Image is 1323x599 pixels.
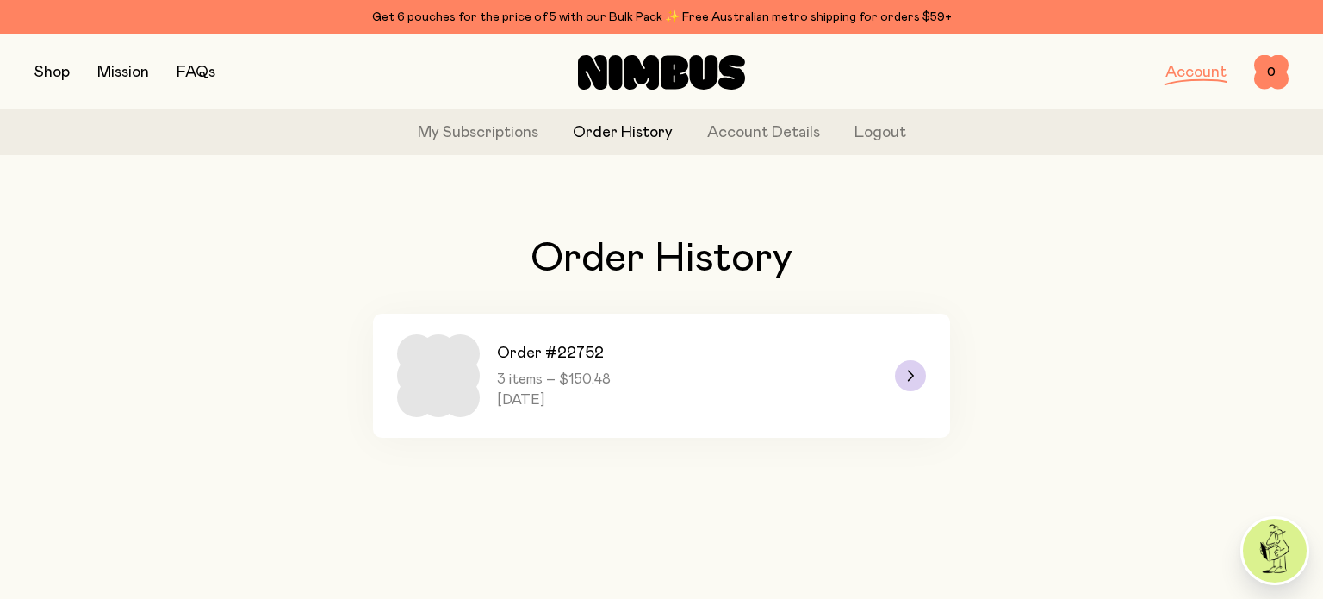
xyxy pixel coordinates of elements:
[1243,519,1307,583] img: agent
[373,238,950,279] h2: Order History
[497,343,604,364] h3: Order #22752
[1254,55,1289,90] button: 0
[497,371,611,388] span: 3 items – $150.48
[854,122,906,145] button: Logout
[177,65,215,80] a: FAQs
[97,65,149,80] a: Mission
[34,7,1289,28] div: Get 6 pouches for the price of 5 with our Bulk Pack ✨ Free Australian metro shipping for orders $59+
[497,391,611,409] span: [DATE]
[373,314,950,438] a: Order #227523 items – $150.48[DATE]
[1165,65,1227,80] a: Account
[573,122,673,145] a: Order History
[418,122,538,145] a: My Subscriptions
[707,122,820,145] a: Account Details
